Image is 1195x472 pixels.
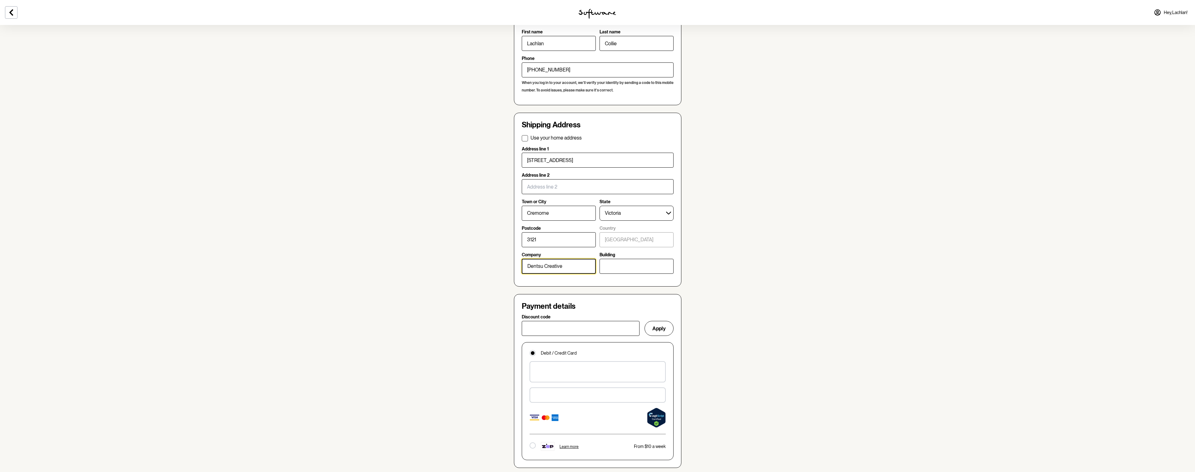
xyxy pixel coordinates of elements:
[522,173,550,178] p: Address line 2
[647,408,666,428] img: LegitScript approved
[522,56,535,61] p: Phone
[647,408,666,428] a: Verify LegitScript Approval
[522,314,550,320] p: Discount code
[522,252,541,258] p: Company
[534,366,661,378] iframe: Secure payment button frame
[522,62,674,77] input: Phone
[560,445,579,449] span: Learn more
[522,81,674,92] span: When you log in to your account, we'll verify your identity by sending a code to this mobile numb...
[522,29,543,35] p: First name
[600,226,616,231] p: Country
[522,146,549,152] p: Address line 1
[530,135,582,141] p: Use your home address
[522,153,674,168] input: Address line 1
[600,252,615,258] p: Building
[522,226,541,231] p: Postcode
[522,36,596,51] input: First name
[541,442,555,451] img: footer-tile-new.png
[522,206,596,221] input: Town or City
[530,413,560,422] img: Accepted card types: Visa, Mastercard, Amex
[522,199,546,204] p: Town or City
[522,120,674,130] h3: Shipping Address
[522,302,674,311] h4: Payment details
[645,321,674,336] button: Apply
[579,9,616,19] img: software logo
[600,199,610,204] p: State
[600,36,674,51] input: Last name
[541,351,577,356] p: Debit / Credit Card
[1150,5,1191,20] a: Hey,Lachlan!
[522,232,596,247] input: Postcode
[534,392,661,398] iframe: Secure card payment input frame
[600,29,620,35] p: Last name
[1164,10,1188,15] span: Hey, Lachlan !
[522,179,674,194] input: Address line 2
[634,444,666,449] p: From $10 a week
